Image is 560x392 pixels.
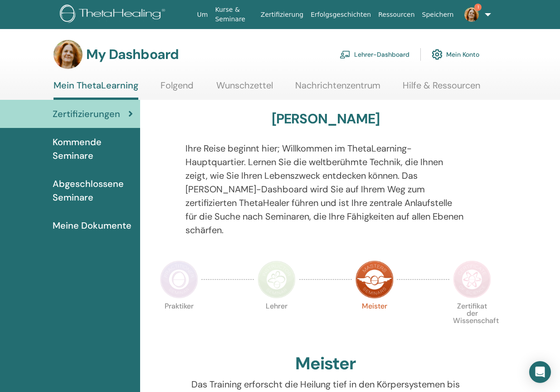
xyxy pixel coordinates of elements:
[53,107,120,121] span: Zertifizierungen
[307,6,375,23] a: Erfolgsgeschichten
[340,44,409,64] a: Lehrer-Dashboard
[432,47,443,62] img: cog.svg
[295,80,380,98] a: Nachrichtenzentrum
[160,303,198,341] p: Praktiker
[375,6,418,23] a: Ressourcen
[355,303,394,341] p: Meister
[419,6,458,23] a: Speichern
[185,142,465,237] p: Ihre Reise beginnt hier; Willkommen im ThetaLearning-Hauptquartier. Lernen Sie die weltberühmte T...
[53,177,133,204] span: Abgeschlossene Seminare
[211,1,257,28] a: Kurse & Seminare
[340,50,351,59] img: chalkboard-teacher.svg
[295,353,356,374] h2: Meister
[355,260,394,299] img: Master
[453,303,491,341] p: Zertifikat der Wissenschaft
[86,46,179,63] h3: My Dashboard
[272,111,380,127] h3: [PERSON_NAME]
[258,303,296,341] p: Lehrer
[464,7,479,22] img: default.jpg
[60,5,168,25] img: logo.png
[453,260,491,299] img: Certificate of Science
[432,44,479,64] a: Mein Konto
[194,6,212,23] a: Um
[160,260,198,299] img: Practitioner
[403,80,480,98] a: Hilfe & Ressourcen
[529,361,551,383] div: Open Intercom Messenger
[474,4,482,11] span: 1
[216,80,273,98] a: Wunschzettel
[54,80,138,100] a: Mein ThetaLearning
[258,260,296,299] img: Instructor
[54,40,83,69] img: default.jpg
[53,219,131,232] span: Meine Dokumente
[53,135,133,162] span: Kommende Seminare
[257,6,307,23] a: Zertifizierung
[161,80,194,98] a: Folgend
